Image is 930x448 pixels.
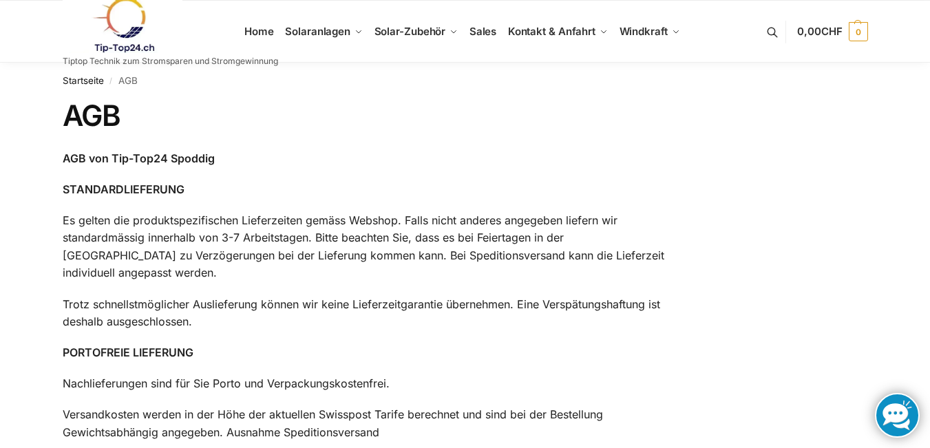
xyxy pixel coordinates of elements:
[279,1,368,63] a: Solaranlagen
[63,375,675,393] p: Nachlieferungen sind für Sie Porto und Verpackungskostenfrei.
[368,1,463,63] a: Solar-Zubehör
[502,1,613,63] a: Kontakt & Anfahrt
[821,25,843,38] span: CHF
[463,1,502,63] a: Sales
[285,25,350,38] span: Solaranlagen
[613,1,686,63] a: Windkraft
[63,212,675,282] p: Es gelten die produktspezifischen Lieferzeiten gemäss Webshop. Falls nicht anderes angegeben lief...
[797,25,842,38] span: 0,00
[620,25,668,38] span: Windkraft
[469,25,497,38] span: Sales
[104,76,118,87] span: /
[63,182,184,196] strong: STANDARDLIEFERUNG
[63,57,278,65] p: Tiptop Technik zum Stromsparen und Stromgewinnung
[63,98,868,133] h1: AGB
[63,296,675,331] p: Trotz schnellstmöglicher Auslieferung können wir keine Lieferzeitgarantie übernehmen. Eine Verspä...
[63,75,104,86] a: Startseite
[63,63,868,98] nav: Breadcrumb
[797,11,867,52] a: 0,00CHF 0
[63,151,215,165] strong: AGB von Tip-Top24 Spoddig
[63,406,675,441] p: Versandkosten werden in der Höhe der aktuellen Swisspost Tarife berechnet und sind bei der Bestel...
[374,25,446,38] span: Solar-Zubehör
[849,22,868,41] span: 0
[508,25,595,38] span: Kontakt & Anfahrt
[63,345,193,359] strong: PORTOFREIE LIEFERUNG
